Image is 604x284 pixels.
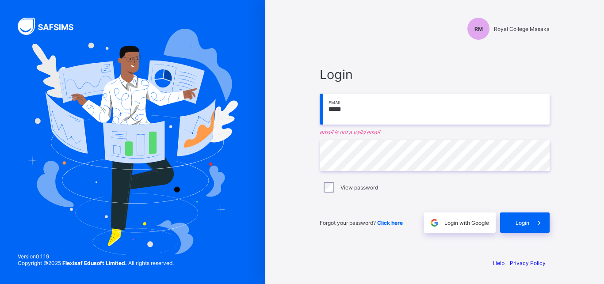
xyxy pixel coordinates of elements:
span: Royal College Masaka [494,26,550,32]
a: Privacy Policy [510,260,546,266]
span: Login [320,67,550,82]
img: SAFSIMS Logo [18,18,84,35]
em: email is not a valid email [320,129,550,136]
strong: Flexisaf Edusoft Limited. [62,260,127,266]
span: Copyright © 2025 All rights reserved. [18,260,174,266]
span: Version 0.1.19 [18,253,174,260]
span: Forgot your password? [320,220,403,226]
span: Login [516,220,529,226]
span: RM [474,26,483,32]
span: Login with Google [444,220,489,226]
label: View password [340,184,378,191]
a: Help [493,260,505,266]
img: google.396cfc9801f0270233282035f929180a.svg [429,218,440,228]
a: Click here [377,220,403,226]
img: Hero Image [27,29,238,255]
